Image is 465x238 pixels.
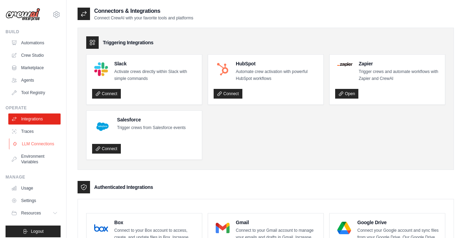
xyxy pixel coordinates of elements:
img: Logo [6,8,40,21]
a: Traces [8,126,61,137]
p: Connect CrewAI with your favorite tools and platforms [94,15,193,21]
h4: Slack [114,60,196,67]
h4: Zapier [359,60,439,67]
h4: HubSpot [236,60,318,67]
img: Zapier Logo [337,62,352,66]
img: Box Logo [94,221,108,235]
h3: Authenticated Integrations [94,184,153,191]
span: Logout [31,229,44,234]
a: LLM Connections [9,138,61,149]
h4: Google Drive [357,219,439,226]
a: Tool Registry [8,87,61,98]
p: Automate crew activation with powerful HubSpot workflows [236,68,318,82]
div: Build [6,29,61,35]
img: HubSpot Logo [216,62,230,76]
button: Logout [6,226,61,237]
h2: Connectors & Integrations [94,7,193,15]
a: Connect [92,144,121,154]
h4: Gmail [236,219,318,226]
a: Connect [92,89,121,99]
a: Settings [8,195,61,206]
p: Trigger crews from Salesforce events [117,125,186,131]
a: Integrations [8,113,61,125]
a: Open [335,89,358,99]
h4: Salesforce [117,116,186,123]
a: Automations [8,37,61,48]
a: Crew Studio [8,50,61,61]
a: Connect [214,89,242,99]
h3: Triggering Integrations [103,39,153,46]
div: Manage [6,174,61,180]
div: Operate [6,105,61,111]
span: Resources [21,210,41,216]
a: Marketplace [8,62,61,73]
p: Activate crews directly within Slack with simple commands [114,68,196,82]
img: Salesforce Logo [94,118,111,135]
button: Resources [8,208,61,219]
img: Slack Logo [94,62,108,76]
a: Usage [8,183,61,194]
a: Agents [8,75,61,86]
img: Google Drive Logo [337,221,351,235]
a: Environment Variables [8,151,61,167]
p: Trigger crews and automate workflows with Zapier and CrewAI [359,68,439,82]
h4: Box [114,219,196,226]
img: Gmail Logo [216,221,230,235]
